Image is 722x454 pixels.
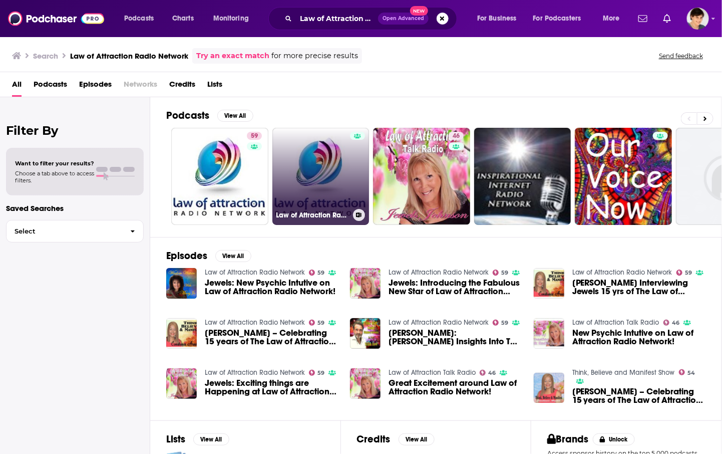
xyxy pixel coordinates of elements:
[169,76,195,97] a: Credits
[196,50,269,62] a: Try an exact match
[205,279,338,296] a: Jewels: New Psychic Intutive on Law of Attraction Radio Network!
[357,433,391,445] h2: Credits
[166,433,185,445] h2: Lists
[596,11,632,27] button: open menu
[166,318,197,349] img: Jewels Johnson – Celebrating 15 years of The Law of Attraction Radio Network
[166,109,209,122] h2: Podcasts
[493,270,509,276] a: 59
[572,268,672,277] a: Law of Attraction Radio Network
[676,270,692,276] a: 59
[534,318,564,349] a: New Psychic Intutive on Law of Attraction Radio Network!
[534,373,564,403] img: Jewels Johnson – Celebrating 15 years of The Law of Attraction Radio Network
[251,131,258,141] span: 59
[207,76,222,97] span: Lists
[453,131,460,141] span: 46
[7,228,122,235] span: Select
[166,11,200,27] a: Charts
[166,268,197,299] a: Jewels: New Psychic Intutive on Law of Attraction Radio Network!
[350,368,381,399] img: Great Excitement around Law of Attraction Radio Network!
[309,270,325,276] a: 59
[166,433,229,445] a: ListsView All
[213,12,249,26] span: Monitoring
[276,211,349,219] h3: Law of Attraction Radio Network
[383,16,424,21] span: Open Advanced
[205,368,305,377] a: Law of Attraction Radio Network
[378,13,429,25] button: Open AdvancedNew
[15,160,94,167] span: Want to filter your results?
[501,271,508,275] span: 59
[317,371,324,375] span: 59
[572,387,705,404] span: [PERSON_NAME] – Celebrating 15 years of The Law of Attraction Radio Network
[205,379,338,396] a: Jewels: Exciting things are Happening at Law of Attraction Radio Network!
[672,321,679,325] span: 46
[572,318,659,327] a: Law of Attraction Talk Radio
[296,11,378,27] input: Search podcasts, credits, & more...
[317,321,324,325] span: 59
[533,12,581,26] span: For Podcasters
[215,250,251,262] button: View All
[389,329,522,346] span: [PERSON_NAME]: [PERSON_NAME] Insights Into The Law of Attraction Radio Network
[687,8,709,30] img: User Profile
[217,110,253,122] button: View All
[172,12,194,26] span: Charts
[389,368,476,377] a: Law of Attraction Talk Radio
[79,76,112,97] span: Episodes
[687,8,709,30] span: Logged in as bethwouldknow
[389,268,489,277] a: Law of Attraction Radio Network
[166,368,197,399] img: Jewels: Exciting things are Happening at Law of Attraction Radio Network!
[685,271,692,275] span: 59
[389,279,522,296] a: Jewels: Introducing the Fabulous New Star of Law of Attraction Radio Network
[205,268,305,277] a: Law of Attraction Radio Network
[12,76,22,97] span: All
[687,371,695,375] span: 54
[572,329,705,346] a: New Psychic Intutive on Law of Attraction Radio Network!
[656,52,706,60] button: Send feedback
[15,170,94,184] span: Choose a tab above to access filters.
[166,109,253,122] a: PodcastsView All
[480,370,496,376] a: 46
[572,279,705,296] a: Constance Interviewing Jewels 15 yrs of The Law of Attraction Radio Network
[679,369,695,375] a: 54
[6,203,144,213] p: Saved Searches
[124,12,154,26] span: Podcasts
[8,9,104,28] img: Podchaser - Follow, Share and Rate Podcasts
[470,11,529,27] button: open menu
[501,321,508,325] span: 59
[373,128,470,225] a: 46
[389,318,489,327] a: Law of Attraction Radio Network
[350,268,381,299] a: Jewels: Introducing the Fabulous New Star of Law of Attraction Radio Network
[357,433,435,445] a: CreditsView All
[166,250,251,262] a: EpisodesView All
[205,329,338,346] span: [PERSON_NAME] – Celebrating 15 years of The Law of Attraction Radio Network
[33,51,58,61] h3: Search
[663,320,680,326] a: 46
[6,123,144,138] h2: Filter By
[171,128,268,225] a: 59
[399,433,435,445] button: View All
[477,12,517,26] span: For Business
[278,7,467,30] div: Search podcasts, credits, & more...
[124,76,157,97] span: Networks
[572,279,705,296] span: [PERSON_NAME] Interviewing Jewels 15 yrs of The Law of Attraction Radio Network
[410,6,428,16] span: New
[350,318,381,349] img: Stan Lee: Jewels Johnson's Insights Into The Law of Attraction Radio Network
[687,8,709,30] button: Show profile menu
[493,320,509,326] a: 59
[572,387,705,404] a: Jewels Johnson – Celebrating 15 years of The Law of Attraction Radio Network
[634,10,651,27] a: Show notifications dropdown
[603,12,620,26] span: More
[659,10,675,27] a: Show notifications dropdown
[534,268,564,299] img: Constance Interviewing Jewels 15 yrs of The Law of Attraction Radio Network
[389,379,522,396] span: Great Excitement around Law of Attraction Radio Network!
[34,76,67,97] a: Podcasts
[247,132,262,140] a: 59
